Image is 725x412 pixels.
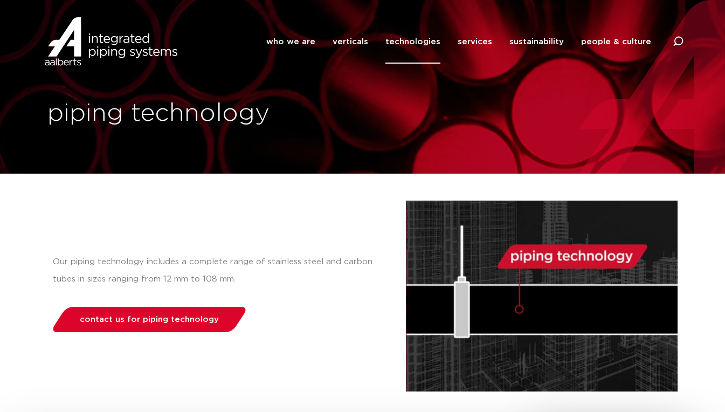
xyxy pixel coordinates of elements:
[53,253,384,288] p: Our piping technology includes a complete range of stainless steel and carbon tubes in sizes rang...
[581,20,651,64] a: people & culture
[266,20,651,64] nav: Menu
[458,20,492,64] a: services
[385,20,440,64] a: technologies
[47,97,357,131] h1: piping technology
[266,20,315,64] a: who we are
[80,315,219,324] span: contact us for piping technology
[333,20,368,64] a: verticals
[509,20,564,64] a: sustainability
[50,307,248,332] a: contact us for piping technology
